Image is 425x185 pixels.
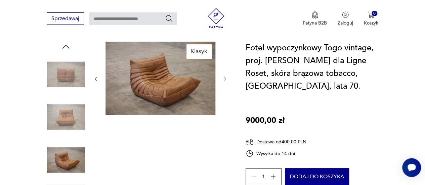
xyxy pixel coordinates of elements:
[47,141,85,179] img: Zdjęcie produktu Fotel wypoczynkowy Togo vintage, proj. M. Ducaroy dla Ligne Roset, skóra brązowa...
[303,11,327,26] button: Patyna B2B
[47,98,85,136] img: Zdjęcie produktu Fotel wypoczynkowy Togo vintage, proj. M. Ducaroy dla Ligne Roset, skóra brązowa...
[311,11,318,19] img: Ikona medalu
[246,149,306,157] div: Wysyłka do 14 dni
[47,17,84,21] a: Sprzedawaj
[372,11,377,16] div: 0
[342,11,349,18] img: Ikonka użytkownika
[186,44,211,58] div: Klasyk
[47,55,85,93] img: Zdjęcie produktu Fotel wypoczynkowy Togo vintage, proj. M. Ducaroy dla Ligne Roset, skóra brązowa...
[338,11,353,26] button: Zaloguj
[47,12,84,25] button: Sprzedawaj
[364,20,378,26] p: Koszyk
[338,20,353,26] p: Zaloguj
[262,175,265,179] span: 1
[368,11,374,18] img: Ikona koszyka
[246,114,285,127] p: 9000,00 zł
[303,11,327,26] a: Ikona medaluPatyna B2B
[246,138,254,146] img: Ikona dostawy
[206,8,226,28] img: Patyna - sklep z meblami i dekoracjami vintage
[285,168,349,185] button: Dodaj do koszyka
[303,20,327,26] p: Patyna B2B
[246,42,378,93] h1: Fotel wypoczynkowy Togo vintage, proj. [PERSON_NAME] dla Ligne Roset, skóra brązowa tobacco, [GEO...
[246,138,306,146] div: Dostawa od 400,00 PLN
[165,14,173,22] button: Szukaj
[364,11,378,26] button: 0Koszyk
[105,42,215,115] img: Zdjęcie produktu Fotel wypoczynkowy Togo vintage, proj. M. Ducaroy dla Ligne Roset, skóra brązowa...
[402,158,421,177] iframe: Smartsupp widget button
